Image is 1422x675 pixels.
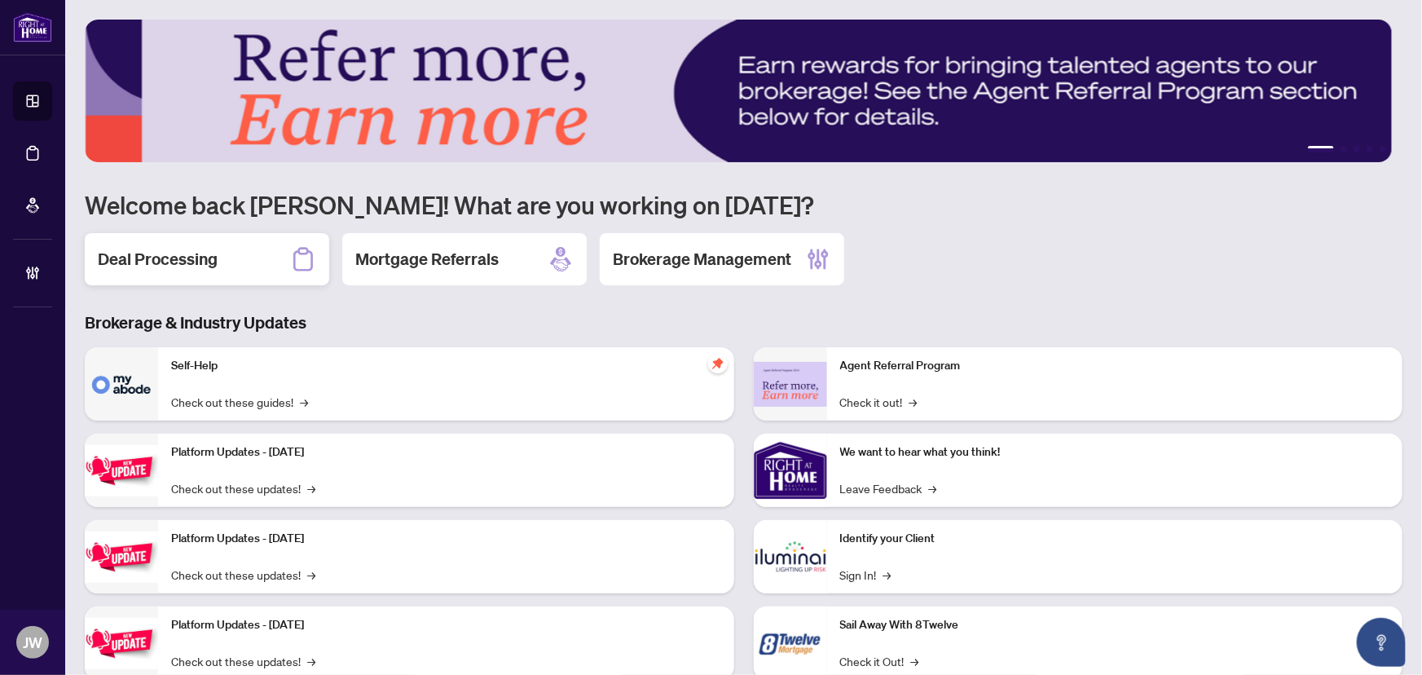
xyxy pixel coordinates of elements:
img: Platform Updates - June 23, 2025 [85,618,158,669]
button: 2 [1341,146,1347,152]
a: Check out these guides!→ [171,393,308,411]
button: 5 [1380,146,1386,152]
p: Sail Away With 8Twelve [840,616,1390,634]
img: Platform Updates - July 8, 2025 [85,532,158,583]
img: Self-Help [85,347,158,421]
a: Sign In!→ [840,566,892,584]
span: → [307,479,315,497]
p: Identify your Client [840,530,1390,548]
span: pushpin [708,354,728,373]
p: Self-Help [171,357,721,375]
button: Open asap [1357,618,1406,667]
a: Check it Out!→ [840,652,919,670]
button: 1 [1308,146,1334,152]
h2: Mortgage Referrals [355,248,499,271]
a: Leave Feedback→ [840,479,937,497]
span: → [300,393,308,411]
a: Check out these updates!→ [171,479,315,497]
span: → [909,393,918,411]
a: Check out these updates!→ [171,652,315,670]
h3: Brokerage & Industry Updates [85,311,1402,334]
span: JW [23,631,42,654]
span: → [911,652,919,670]
p: Platform Updates - [DATE] [171,530,721,548]
span: → [307,566,315,584]
p: Platform Updates - [DATE] [171,616,721,634]
a: Check out these updates!→ [171,566,315,584]
img: Slide 0 [85,20,1392,162]
p: Agent Referral Program [840,357,1390,375]
img: logo [13,12,52,42]
span: → [307,652,315,670]
img: Agent Referral Program [754,362,827,407]
button: 3 [1354,146,1360,152]
span: → [883,566,892,584]
span: → [929,479,937,497]
h2: Brokerage Management [613,248,791,271]
img: We want to hear what you think! [754,434,827,507]
p: We want to hear what you think! [840,443,1390,461]
h2: Deal Processing [98,248,218,271]
h1: Welcome back [PERSON_NAME]! What are you working on [DATE]? [85,189,1402,220]
button: 4 [1367,146,1373,152]
img: Platform Updates - July 21, 2025 [85,445,158,496]
p: Platform Updates - [DATE] [171,443,721,461]
img: Identify your Client [754,520,827,593]
a: Check it out!→ [840,393,918,411]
